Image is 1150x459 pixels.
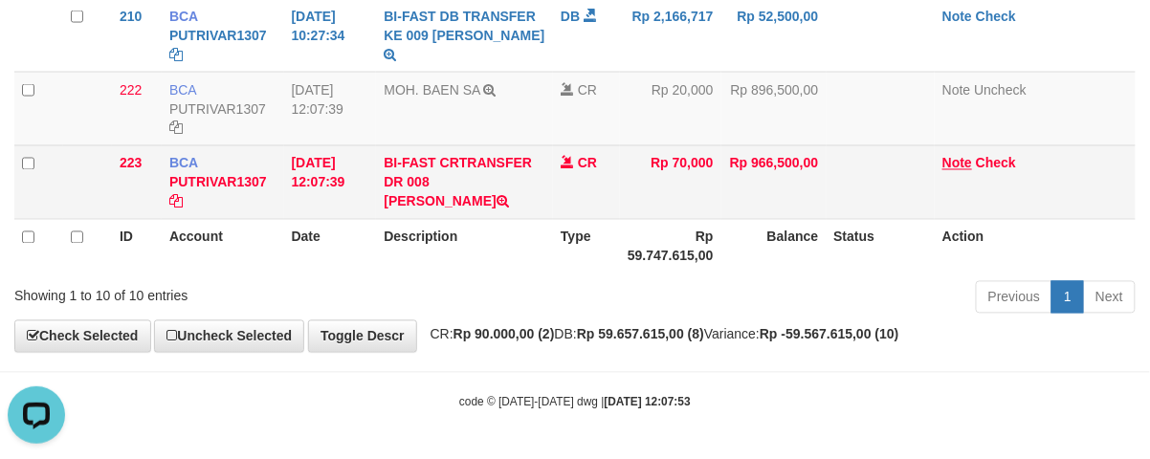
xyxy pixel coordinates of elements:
[162,219,284,273] th: Account
[942,82,971,98] a: Note
[942,9,972,24] a: Note
[8,8,65,65] button: Open LiveChat chat widget
[1083,281,1136,314] a: Next
[721,72,827,145] td: Rp 896,500,00
[284,145,377,219] td: [DATE] 12:07:39
[308,320,417,353] a: Toggle Descr
[169,194,183,209] a: Copy PUTRIVAR1307 to clipboard
[169,28,267,43] a: PUTRIVAR1307
[421,327,899,342] span: CR: DB: Variance:
[384,82,479,98] a: MOH. BAEN SA
[112,219,162,273] th: ID
[620,72,721,145] td: Rp 20,000
[935,219,1136,273] th: Action
[721,219,827,273] th: Balance
[284,219,377,273] th: Date
[120,156,142,171] span: 223
[975,82,1027,98] a: Uncheck
[620,145,721,219] td: Rp 70,000
[577,327,704,342] strong: Rp 59.657.615,00 (8)
[169,120,183,136] a: Copy PUTRIVAR1307 to clipboard
[942,156,972,171] a: Note
[561,9,580,24] span: DB
[453,327,555,342] strong: Rp 90.000,00 (2)
[976,156,1016,171] a: Check
[154,320,304,353] a: Uncheck Selected
[620,219,721,273] th: Rp 59.747.615,00
[976,9,1016,24] a: Check
[120,82,142,98] span: 222
[376,145,553,219] td: BI-FAST CRTRANSFER DR 008 [PERSON_NAME]
[169,9,198,24] span: BCA
[120,9,142,24] span: 210
[169,175,267,190] a: PUTRIVAR1307
[169,47,183,62] a: Copy PUTRIVAR1307 to clipboard
[827,219,936,273] th: Status
[721,145,827,219] td: Rp 966,500,00
[376,219,553,273] th: Description
[760,327,899,342] strong: Rp -59.567.615,00 (10)
[578,156,597,171] span: CR
[605,396,691,409] strong: [DATE] 12:07:53
[1051,281,1084,314] a: 1
[578,82,597,98] span: CR
[14,320,151,353] a: Check Selected
[169,101,266,117] a: PUTRIVAR1307
[284,72,377,145] td: [DATE] 12:07:39
[169,156,198,171] span: BCA
[14,279,465,306] div: Showing 1 to 10 of 10 entries
[976,281,1052,314] a: Previous
[459,396,691,409] small: code © [DATE]-[DATE] dwg |
[169,82,196,98] span: BCA
[553,219,620,273] th: Type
